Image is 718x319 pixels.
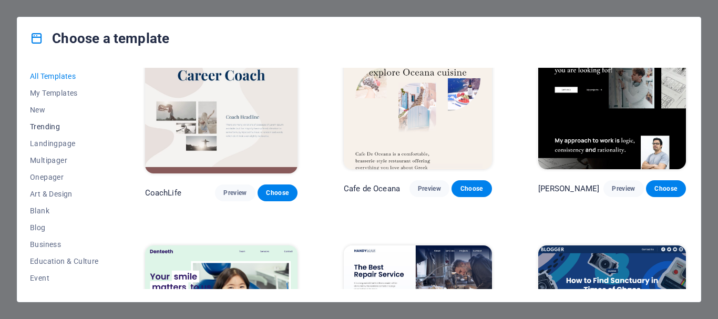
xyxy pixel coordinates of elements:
span: Art & Design [30,190,99,198]
p: Cafe de Oceana [344,183,400,194]
button: Preview [409,180,449,197]
button: All Templates [30,68,99,85]
button: Art & Design [30,186,99,202]
button: Event [30,270,99,286]
p: CoachLife [145,188,181,198]
span: Business [30,240,99,249]
button: Choose [258,184,298,201]
span: Event [30,274,99,282]
span: Blank [30,207,99,215]
button: Business [30,236,99,253]
span: Trending [30,122,99,131]
button: Multipager [30,152,99,169]
button: New [30,101,99,118]
span: Landingpage [30,139,99,148]
span: Choose [654,184,678,193]
button: Gastronomy [30,286,99,303]
span: Choose [460,184,483,193]
img: CoachLife [145,33,298,174]
span: My Templates [30,89,99,97]
img: Max Hatzy [538,33,686,169]
button: Blank [30,202,99,219]
img: Cafe de Oceana [344,33,491,169]
span: New [30,106,99,114]
button: Preview [215,184,255,201]
span: Multipager [30,156,99,164]
span: All Templates [30,72,99,80]
h4: Choose a template [30,30,169,47]
span: Choose [266,189,289,197]
button: Landingpage [30,135,99,152]
button: Trending [30,118,99,135]
span: Onepager [30,173,99,181]
span: Preview [223,189,247,197]
p: [PERSON_NAME] [538,183,600,194]
span: Preview [418,184,441,193]
button: Onepager [30,169,99,186]
button: My Templates [30,85,99,101]
button: Blog [30,219,99,236]
button: Education & Culture [30,253,99,270]
span: Blog [30,223,99,232]
span: Education & Culture [30,257,99,265]
button: Choose [452,180,491,197]
span: Preview [612,184,635,193]
button: Preview [603,180,643,197]
button: Choose [646,180,686,197]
